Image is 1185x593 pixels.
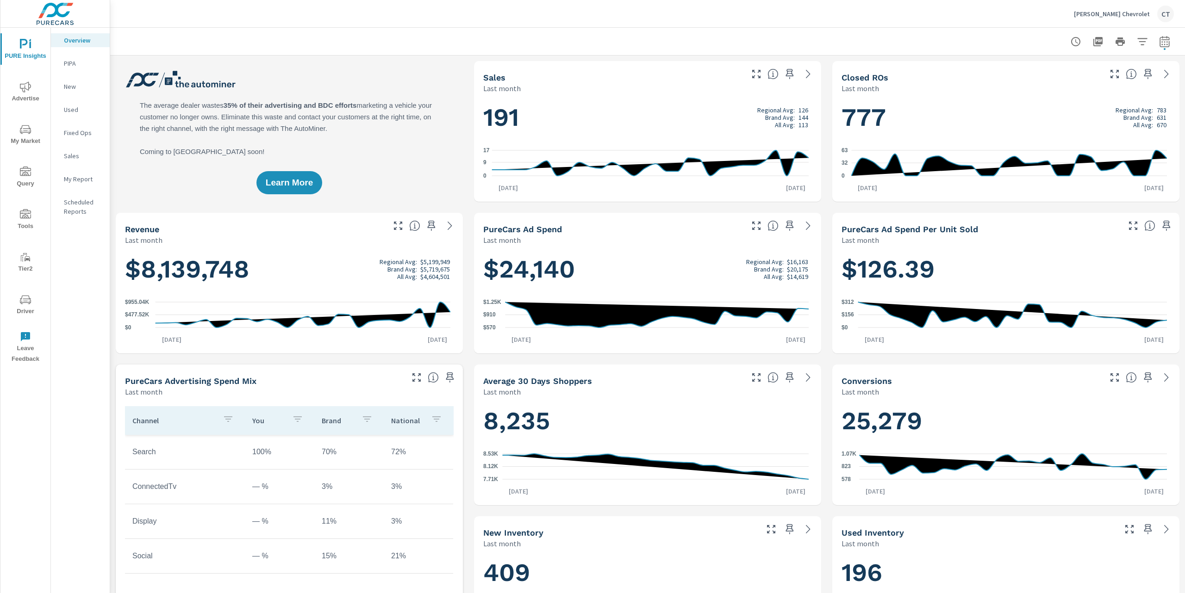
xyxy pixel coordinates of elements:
[749,218,764,233] button: Make Fullscreen
[132,416,215,425] p: Channel
[391,218,405,233] button: Make Fullscreen
[245,475,314,498] td: — %
[798,106,808,114] p: 126
[409,370,424,385] button: Make Fullscreen
[483,173,486,179] text: 0
[64,198,102,216] p: Scheduled Reports
[842,224,978,234] h5: PureCars Ad Spend Per Unit Sold
[842,476,851,482] text: 578
[787,273,808,280] p: $14,619
[384,544,453,568] td: 21%
[851,183,884,192] p: [DATE]
[125,299,149,305] text: $955.04K
[125,324,131,331] text: $0
[64,174,102,184] p: My Report
[780,183,812,192] p: [DATE]
[51,33,110,47] div: Overview
[483,299,501,305] text: $1.25K
[3,331,48,364] span: Leave Feedback
[420,266,450,273] p: $5,719,675
[483,147,490,154] text: 17
[502,487,535,496] p: [DATE]
[842,160,848,166] text: 32
[483,405,812,437] h1: 8,235
[483,324,496,331] text: $570
[1157,6,1174,22] div: CT
[782,522,797,537] span: Save this to your personalized report
[483,451,498,457] text: 8.53K
[782,370,797,385] span: Save this to your personalized report
[842,451,856,457] text: 1.07K
[322,416,354,425] p: Brand
[492,183,524,192] p: [DATE]
[505,335,537,344] p: [DATE]
[443,370,457,385] span: Save this to your personalized report
[3,124,48,147] span: My Market
[397,273,417,280] p: All Avg:
[256,171,322,194] button: Learn More
[842,312,854,318] text: $156
[483,528,543,537] h5: New Inventory
[1157,121,1166,129] p: 670
[798,114,808,121] p: 144
[842,173,845,179] text: 0
[842,253,1170,285] h1: $126.39
[314,475,384,498] td: 3%
[483,253,812,285] h1: $24,140
[1126,218,1141,233] button: Make Fullscreen
[859,487,892,496] p: [DATE]
[483,235,521,246] p: Last month
[245,510,314,533] td: — %
[1138,487,1170,496] p: [DATE]
[842,386,879,397] p: Last month
[1157,106,1166,114] p: 783
[782,218,797,233] span: Save this to your personalized report
[1157,114,1166,121] p: 631
[749,370,764,385] button: Make Fullscreen
[266,179,313,187] span: Learn More
[483,538,521,549] p: Last month
[782,67,797,81] span: Save this to your personalized report
[1141,370,1155,385] span: Save this to your personalized report
[64,128,102,137] p: Fixed Ops
[125,475,245,498] td: ConnectedTv
[51,103,110,117] div: Used
[125,510,245,533] td: Display
[801,370,816,385] a: See more details in report
[842,299,854,305] text: $312
[1159,218,1174,233] span: Save this to your personalized report
[64,59,102,68] p: PIPA
[1159,522,1174,537] a: See more details in report
[1123,114,1153,121] p: Brand Avg:
[801,67,816,81] a: See more details in report
[443,218,457,233] a: See more details in report
[483,557,812,588] h1: 409
[1138,335,1170,344] p: [DATE]
[483,312,496,318] text: $910
[801,218,816,233] a: See more details in report
[842,405,1170,437] h1: 25,279
[51,126,110,140] div: Fixed Ops
[1089,32,1107,51] button: "Export Report to PDF"
[842,147,848,154] text: 63
[0,28,50,368] div: nav menu
[483,386,521,397] p: Last month
[1141,522,1155,537] span: Save this to your personalized report
[245,440,314,463] td: 100%
[125,376,256,386] h5: PureCars Advertising Spend Mix
[64,36,102,45] p: Overview
[3,39,48,62] span: PURE Insights
[775,121,795,129] p: All Avg:
[380,258,417,266] p: Regional Avg:
[842,83,879,94] p: Last month
[749,67,764,81] button: Make Fullscreen
[1126,372,1137,383] span: The number of dealer-specified goals completed by a visitor. [Source: This data is provided by th...
[483,476,498,482] text: 7.71K
[483,83,521,94] p: Last month
[764,522,779,537] button: Make Fullscreen
[64,105,102,114] p: Used
[125,386,162,397] p: Last month
[842,235,879,246] p: Last month
[842,102,1170,133] h1: 777
[51,80,110,93] div: New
